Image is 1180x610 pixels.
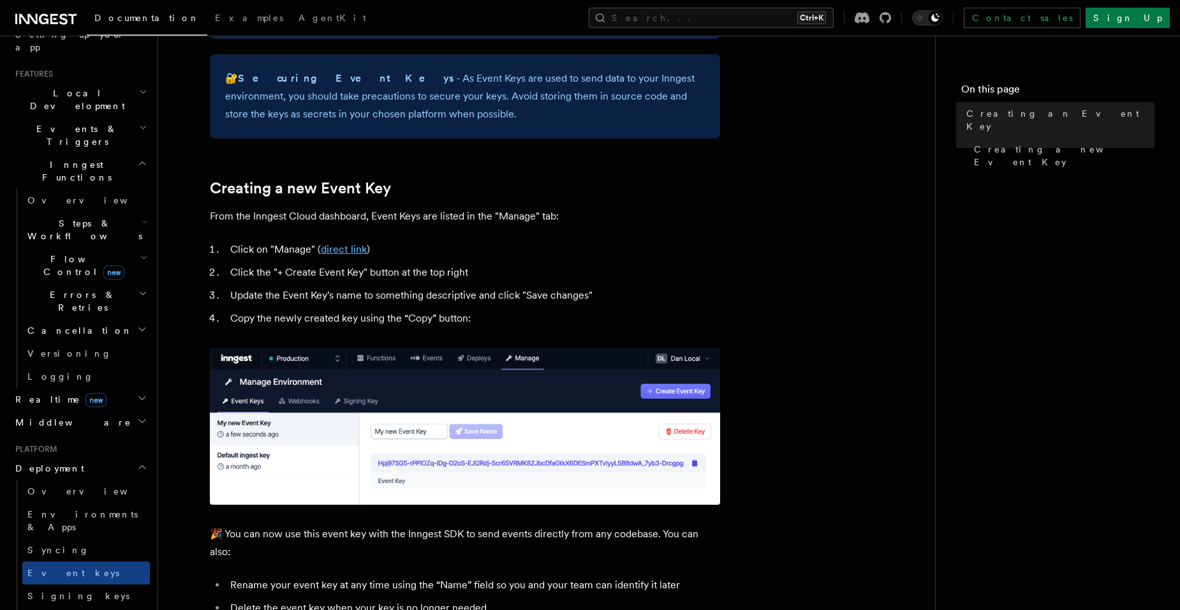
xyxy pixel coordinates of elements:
[210,348,720,505] img: A newly created Event Key in the Inngest Cloud dashboard
[226,264,720,281] li: Click the "+ Create Event Key" button at the top right
[797,11,826,24] kbd: Ctrl+K
[22,584,150,607] a: Signing keys
[27,568,119,578] span: Event keys
[207,4,291,34] a: Examples
[10,82,150,117] button: Local Development
[10,444,57,454] span: Platform
[27,591,129,601] span: Signing keys
[22,253,140,278] span: Flow Control
[22,503,150,539] a: Environments & Apps
[10,87,139,112] span: Local Development
[1086,8,1170,28] a: Sign Up
[961,82,1154,102] h4: On this page
[22,539,150,562] a: Syncing
[226,241,720,258] li: Click on "Manage" ( )
[299,13,366,23] span: AgentKit
[22,212,150,248] button: Steps & Workflows
[969,138,1154,174] a: Creating a new Event Key
[10,388,150,411] button: Realtimenew
[210,207,720,225] p: From the Inngest Cloud dashboard, Event Keys are listed in the "Manage" tab:
[27,371,94,382] span: Logging
[27,545,89,555] span: Syncing
[210,525,720,561] p: 🎉 You can now use this event key with the Inngest SDK to send events directly from any codebase. ...
[27,195,159,205] span: Overview
[210,179,391,197] a: Creating a new Event Key
[10,393,107,406] span: Realtime
[10,189,150,388] div: Inngest Functions
[589,8,834,28] button: Search...Ctrl+K
[22,189,150,212] a: Overview
[22,319,150,342] button: Cancellation
[22,217,142,242] span: Steps & Workflows
[22,562,150,584] a: Event keys
[226,309,720,327] li: Copy the newly created key using the “Copy” button:
[94,13,200,23] span: Documentation
[27,509,138,532] span: Environments & Apps
[27,486,159,496] span: Overview
[226,576,720,594] li: Rename your event key at any time using the “Name” field so you and your team can identify it later
[10,462,84,475] span: Deployment
[22,365,150,388] a: Logging
[10,457,150,480] button: Deployment
[10,411,150,434] button: Middleware
[10,416,131,429] span: Middleware
[10,158,138,184] span: Inngest Functions
[87,4,207,36] a: Documentation
[85,393,107,407] span: new
[238,72,456,84] strong: Securing Event Keys
[27,348,112,359] span: Versioning
[10,117,150,153] button: Events & Triggers
[22,324,133,337] span: Cancellation
[974,143,1154,168] span: Creating a new Event Key
[215,13,283,23] span: Examples
[22,342,150,365] a: Versioning
[226,286,720,304] li: Update the Event Key's name to something descriptive and click "Save changes"
[961,102,1154,138] a: Creating an Event Key
[10,69,53,79] span: Features
[10,23,150,59] a: Setting up your app
[22,248,150,283] button: Flow Controlnew
[10,153,150,189] button: Inngest Functions
[966,107,1154,133] span: Creating an Event Key
[912,10,943,26] button: Toggle dark mode
[225,70,705,123] p: 🔐 - As Event Keys are used to send data to your Inngest environment, you should take precautions ...
[22,480,150,503] a: Overview
[22,288,138,314] span: Errors & Retries
[964,8,1080,28] a: Contact sales
[22,283,150,319] button: Errors & Retries
[10,123,139,148] span: Events & Triggers
[103,265,124,279] span: new
[291,4,374,34] a: AgentKit
[321,243,367,255] a: direct link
